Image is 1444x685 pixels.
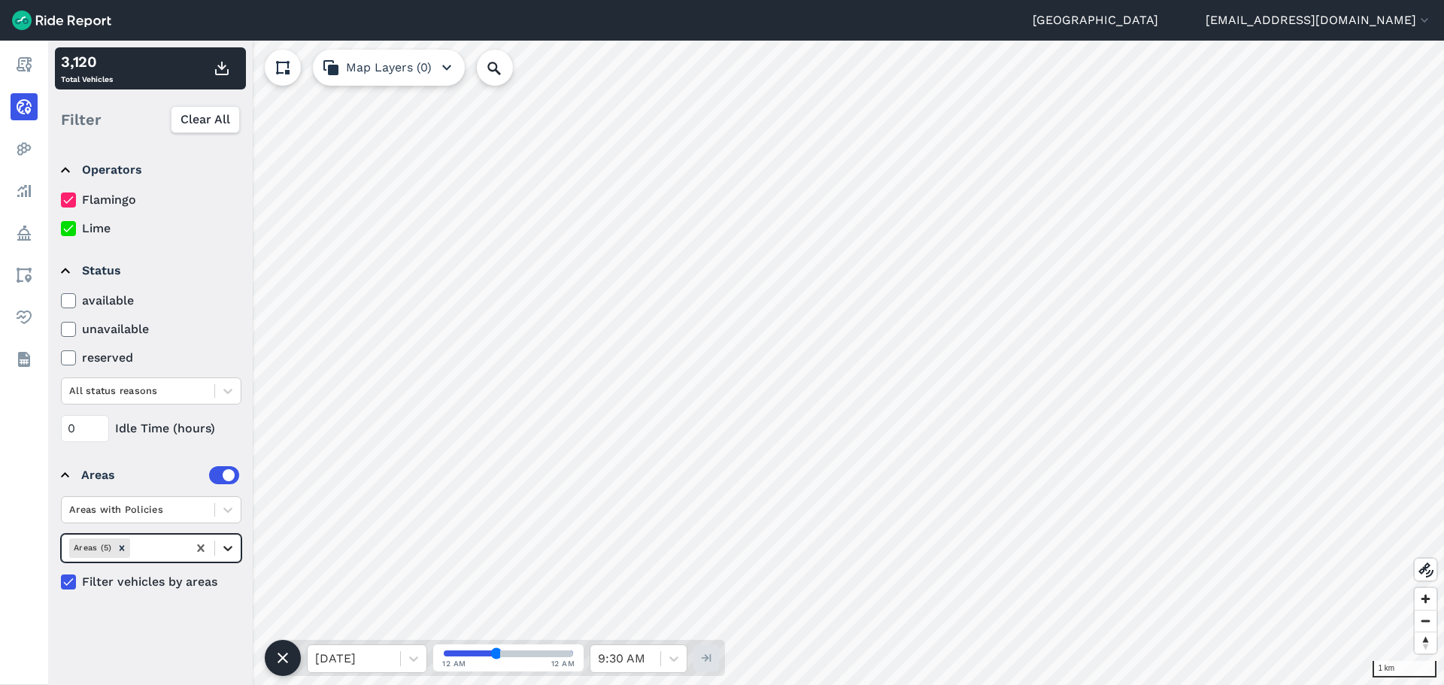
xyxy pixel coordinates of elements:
[61,349,241,367] label: reserved
[69,538,114,557] div: Areas (5)
[12,11,111,30] img: Ride Report
[1373,661,1436,677] div: 1 km
[81,466,239,484] div: Areas
[180,111,230,129] span: Clear All
[61,454,239,496] summary: Areas
[11,51,38,78] a: Report
[61,220,241,238] label: Lime
[61,50,113,73] div: 3,120
[1415,610,1436,632] button: Zoom out
[1415,588,1436,610] button: Zoom in
[61,149,239,191] summary: Operators
[55,96,246,143] div: Filter
[61,250,239,292] summary: Status
[11,346,38,373] a: Datasets
[1033,11,1158,29] a: [GEOGRAPHIC_DATA]
[11,177,38,205] a: Analyze
[11,93,38,120] a: Realtime
[171,106,240,133] button: Clear All
[61,50,113,86] div: Total Vehicles
[313,50,465,86] button: Map Layers (0)
[61,292,241,310] label: available
[48,41,1444,685] canvas: Map
[477,50,537,86] input: Search Location or Vehicles
[11,220,38,247] a: Policy
[1206,11,1432,29] button: [EMAIL_ADDRESS][DOMAIN_NAME]
[61,191,241,209] label: Flamingo
[61,573,241,591] label: Filter vehicles by areas
[551,658,575,669] span: 12 AM
[1415,632,1436,653] button: Reset bearing to north
[114,538,130,557] div: Remove Areas (5)
[61,415,241,442] div: Idle Time (hours)
[11,262,38,289] a: Areas
[11,304,38,331] a: Health
[61,320,241,338] label: unavailable
[442,658,466,669] span: 12 AM
[11,135,38,162] a: Heatmaps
